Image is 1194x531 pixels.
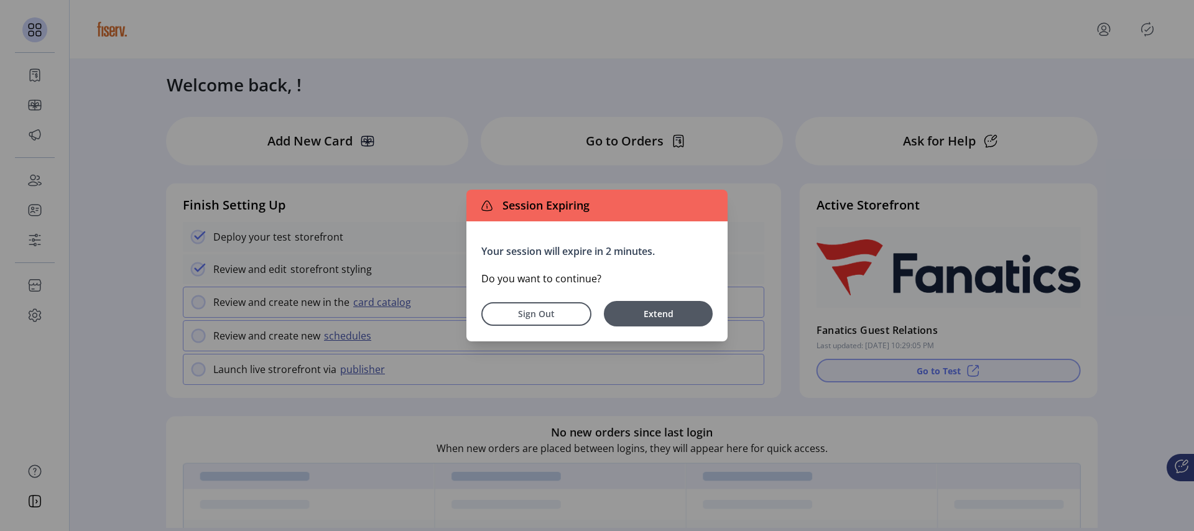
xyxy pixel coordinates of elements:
[610,307,706,320] span: Extend
[497,197,590,214] span: Session Expiring
[481,244,713,259] p: Your session will expire in 2 minutes.
[481,271,713,286] p: Do you want to continue?
[497,307,575,320] span: Sign Out
[481,302,591,326] button: Sign Out
[604,301,713,326] button: Extend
